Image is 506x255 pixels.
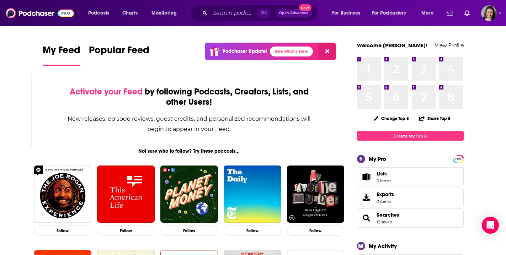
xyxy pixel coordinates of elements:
a: Show notifications dropdown [444,7,456,19]
span: For Business [332,8,360,18]
span: Lists [359,172,374,182]
span: Exports [377,191,394,197]
div: My Activity [369,243,397,249]
img: Podchaser - Follow, Share and Rate Podcasts [6,6,74,20]
button: open menu [327,7,369,19]
div: Not sure who to follow? Try these podcasts... [31,148,347,154]
button: Show profile menu [481,5,497,21]
a: View Profile [435,42,464,49]
button: Follow [160,226,218,236]
img: The Joe Rogan Experience [34,166,92,223]
div: My Pro [369,156,386,162]
img: Planet Money [160,166,218,223]
img: My Favorite Murder with Karen Kilgariff and Georgia Hardstark [287,166,345,223]
span: Open Advanced [279,11,309,15]
a: Create My Top 8 [357,131,464,141]
span: New [299,4,311,11]
a: Show notifications dropdown [462,7,473,19]
span: For Podcasters [372,8,406,18]
div: New releases, episode reviews, guest credits, and personalized recommendations will begin to appe... [67,114,311,134]
button: Follow [97,226,155,236]
img: The Daily [224,166,281,223]
span: My Feed [43,44,80,60]
a: Lists [357,167,464,186]
div: Open Intercom Messenger [482,217,499,234]
span: More [421,8,433,18]
span: Searches [357,208,464,228]
input: Search podcasts, credits, & more... [210,7,257,19]
button: open menu [147,7,186,19]
a: 13 saved [377,219,392,224]
span: Activate your Feed [70,86,143,97]
span: Lists [377,170,387,177]
span: Popular Feed [89,44,149,60]
span: Exports [359,192,374,202]
a: PRO [454,156,463,161]
span: Lists [377,170,391,177]
a: Popular Feed [89,44,149,66]
button: Follow [34,226,92,236]
img: User Profile [481,5,497,21]
span: Monitoring [151,8,177,18]
span: PRO [454,156,463,162]
a: Searches [359,213,374,223]
div: by following Podcasts, Creators, Lists, and other Users! [67,87,311,107]
button: Change Top 8 [369,114,414,123]
button: Follow [287,226,345,236]
button: Follow [224,226,281,236]
span: 0 items [377,178,391,183]
span: Podcasts [88,8,109,18]
a: Exports [357,188,464,207]
div: Search podcasts, credits, & more... [197,5,325,21]
img: This American Life [97,166,155,223]
span: ⌘ K [257,9,270,18]
button: open menu [83,7,118,19]
a: Charts [118,7,142,19]
span: Charts [122,8,138,18]
span: Logged in as micglogovac [481,5,497,21]
span: 0 items [377,199,394,204]
p: Podchaser Update! [223,48,267,54]
button: Open AdvancedNew [276,9,312,17]
a: Welcome [PERSON_NAME]! [357,42,427,49]
a: See What's New [270,47,313,56]
a: My Feed [43,44,80,66]
button: open menu [416,7,442,19]
button: open menu [367,7,416,19]
a: Searches [377,212,399,218]
button: Share Top 8 [419,112,451,125]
